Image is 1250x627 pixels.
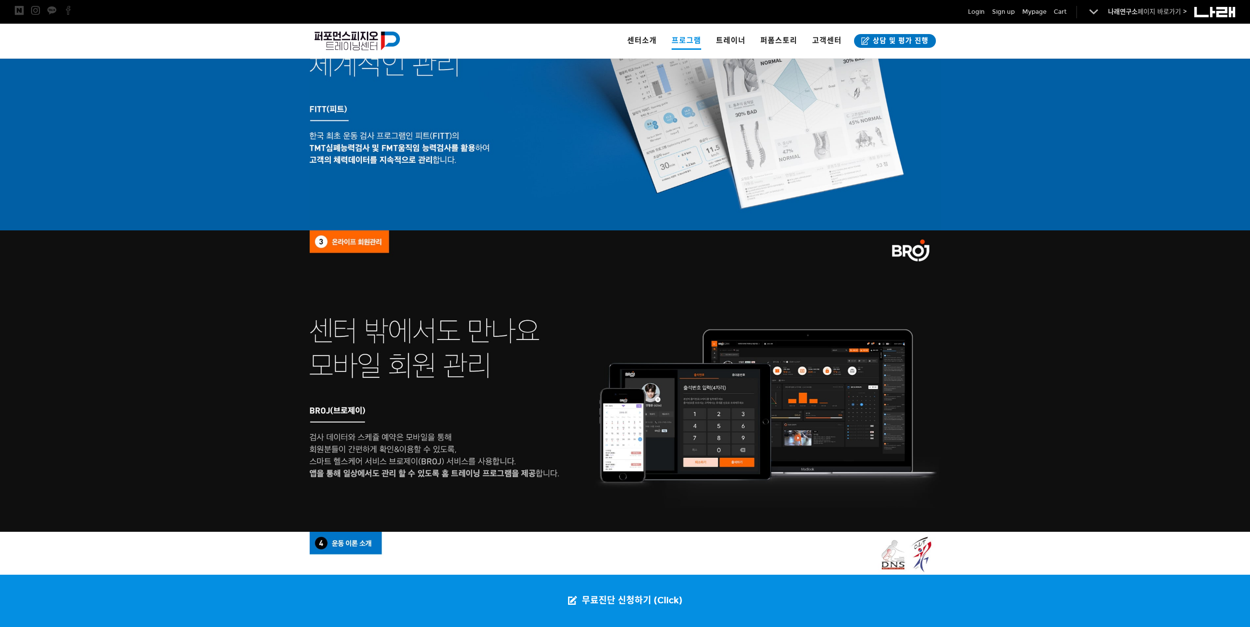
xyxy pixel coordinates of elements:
[310,230,941,532] a: 센터 밖에서도 만나요 모바일 회원 관리. BROJ(브로제이)
[968,7,985,17] a: Login
[716,36,746,45] span: 트레이너
[760,36,797,45] span: 퍼폼스토리
[753,24,805,58] a: 퍼폼스토리
[812,36,842,45] span: 고객센터
[870,36,929,46] span: 상담 및 평가 진행
[1022,7,1046,17] a: Mypage
[558,575,692,627] a: 무료진단 신청하기 (Click)
[805,24,849,58] a: 고객센터
[664,24,709,58] a: 프로그램
[854,34,936,48] a: 상담 및 평가 진행
[620,24,664,58] a: 센터소개
[709,24,753,58] a: 트레이너
[1054,7,1067,17] a: Cart
[627,36,657,45] span: 센터소개
[1108,8,1138,16] strong: 나래연구소
[1108,8,1187,16] a: 나래연구소페이지 바로가기 >
[672,33,701,50] span: 프로그램
[992,7,1015,17] a: Sign up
